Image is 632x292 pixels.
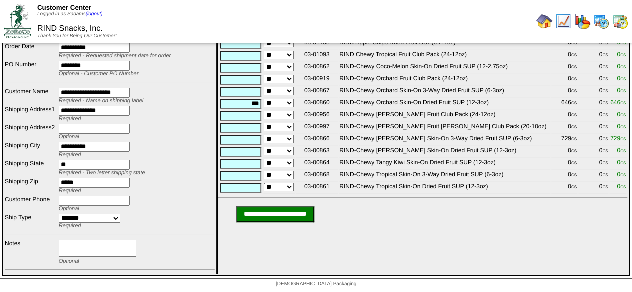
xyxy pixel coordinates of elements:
[296,122,338,133] td: 03-00997
[551,158,577,169] td: 0
[620,101,626,105] span: CS
[620,77,626,81] span: CS
[59,116,81,122] span: Required
[602,173,608,177] span: CS
[551,122,577,133] td: 0
[551,170,577,181] td: 0
[620,53,626,57] span: CS
[578,182,608,193] td: 0
[612,13,628,29] img: calendarinout.gif
[551,134,577,145] td: 729
[296,50,338,61] td: 03-01093
[602,89,608,93] span: CS
[602,77,608,81] span: CS
[617,147,626,154] span: 0
[602,113,608,117] span: CS
[296,182,338,193] td: 03-00861
[617,171,626,178] span: 0
[296,146,338,157] td: 03-00863
[578,146,608,157] td: 0
[571,113,577,117] span: CS
[578,62,608,73] td: 0
[620,89,626,93] span: CS
[602,185,608,189] span: CS
[4,87,57,104] td: Customer Name
[602,101,608,105] span: CS
[602,161,608,165] span: CS
[620,173,626,177] span: CS
[571,77,577,81] span: CS
[602,149,608,153] span: CS
[578,74,608,85] td: 0
[571,161,577,165] span: CS
[620,137,626,141] span: CS
[4,195,57,212] td: Customer Phone
[536,13,552,29] img: home.gif
[617,123,626,130] span: 0
[339,110,550,121] td: RIND-Chewy [PERSON_NAME] Fruit Club Pack (24-12oz)
[610,135,626,142] span: 729
[551,110,577,121] td: 0
[571,89,577,93] span: CS
[4,239,57,265] td: Notes
[602,65,608,69] span: CS
[620,149,626,153] span: CS
[571,173,577,177] span: CS
[551,98,577,109] td: 646
[296,134,338,145] td: 03-00866
[276,281,356,287] span: [DEMOGRAPHIC_DATA] Packaging
[4,177,57,194] td: Shipping Zip
[617,159,626,166] span: 0
[37,11,103,17] span: Logged in as Sadams
[339,146,550,157] td: RIND-Chewy [PERSON_NAME] Skin-On Dried Fruit SUP (12-3oz)
[4,159,57,176] td: Shipping State
[59,258,79,264] span: Optional
[4,213,57,229] td: Ship Type
[296,170,338,181] td: 03-00868
[574,13,590,29] img: graph.gif
[578,110,608,121] td: 0
[4,105,57,122] td: Shipping Address1
[551,86,577,97] td: 0
[617,87,626,94] span: 0
[571,137,577,141] span: CS
[37,24,103,33] span: RIND Snacks, Inc.
[59,53,171,59] span: Required - Requested shipment date for order
[551,182,577,193] td: 0
[555,13,571,29] img: line_graph.gif
[37,4,91,11] span: Customer Center
[578,50,608,61] td: 0
[339,134,550,145] td: RIND-Chewy [PERSON_NAME] Skin-On 3-Way Dried Fruit SUP (6-3oz)
[578,98,608,109] td: 0
[571,125,577,129] span: CS
[59,223,81,229] span: Required
[59,71,139,77] span: Optional - Customer PO Number
[4,123,57,140] td: Shipping Address2
[602,125,608,129] span: CS
[296,86,338,97] td: 03-00867
[620,125,626,129] span: CS
[578,170,608,181] td: 0
[578,134,608,145] td: 0
[4,141,57,158] td: Shipping City
[339,98,550,109] td: RIND-Chewy Orchard Skin-On Dried Fruit SUP (12-3oz)
[578,158,608,169] td: 0
[551,62,577,73] td: 0
[571,149,577,153] span: CS
[578,86,608,97] td: 0
[620,185,626,189] span: CS
[59,152,81,158] span: Required
[617,111,626,118] span: 0
[339,74,550,85] td: RIND-Chewy Orchard Fruit Club Pack (24-12oz)
[37,33,117,39] span: Thank You for Being Our Customer!
[617,75,626,82] span: 0
[59,206,79,212] span: Optional
[551,50,577,61] td: 0
[617,63,626,70] span: 0
[296,74,338,85] td: 03-00919
[620,161,626,165] span: CS
[339,122,550,133] td: RIND-Chewy [PERSON_NAME] Fruit [PERSON_NAME] Club Pack (20-10oz)
[4,60,57,77] td: PO Number
[339,158,550,169] td: RIND-Chewy Tangy Kiwi Skin-On Dried Fruit SUP (12-3oz)
[620,113,626,117] span: CS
